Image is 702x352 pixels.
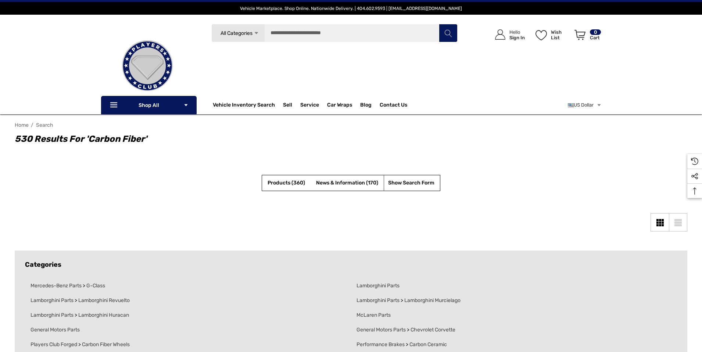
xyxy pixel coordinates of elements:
svg: Icon Line [109,101,120,109]
a: General Motors Parts [357,327,407,333]
a: Carbon Fiber Wheels [81,341,130,348]
span: Lamborghini Parts [31,312,74,319]
h5: Categories [25,261,677,269]
a: Car Wraps [327,98,360,112]
a: Carbon Ceramic [408,341,447,348]
svg: Review Your Cart [574,30,585,40]
a: Show Search Form [388,179,434,188]
button: Search [439,24,457,42]
span: Carbon Fiber Wheels [82,341,130,348]
span: Lamborghini Parts [357,297,400,304]
span: General Motors Parts [357,327,406,333]
a: McLaren Parts [357,312,391,319]
a: Sell [283,98,300,112]
a: Service [300,102,319,110]
a: USD [568,98,602,112]
a: List View [669,213,687,231]
li: > [351,293,677,308]
span: News & Information (170) [316,180,378,186]
a: Wish List Wish List [532,22,571,47]
svg: Wish List [536,30,547,40]
svg: Icon Arrow Down [254,30,259,36]
a: Vehicle Inventory Search [213,102,275,110]
span: Lamborghini Parts [31,297,74,304]
p: Wish List [551,29,570,40]
span: Players Club Forged [31,341,77,348]
a: Lamborghini Parts [357,297,401,304]
a: Home [15,122,29,128]
img: Players Club | Cars For Sale [111,29,184,103]
svg: Recently Viewed [691,158,698,165]
nav: Breadcrumb [15,119,687,132]
svg: Icon Arrow Down [183,103,189,108]
span: Mercedes-Benz Parts [31,283,82,289]
a: Players Club Forged [31,341,78,348]
a: Lamborghini Parts [357,283,400,289]
span: Car Wraps [327,102,352,110]
a: Lamborghini Parts [31,312,75,319]
span: Lamborghini Murcielago [404,297,461,304]
span: Performance Brakes [357,341,405,348]
svg: Social Media [691,173,698,180]
a: Search [36,122,53,128]
li: > [351,337,677,352]
span: All Categories [220,30,252,36]
a: Blog [360,102,372,110]
a: Contact Us [380,102,407,110]
span: Chevrolet Corvette [411,327,455,333]
a: Performance Brakes [357,341,406,348]
a: All Categories Icon Arrow Down Icon Arrow Up [211,24,265,42]
a: G-Class [85,283,105,289]
span: Sell [283,102,292,110]
svg: Top [687,187,702,195]
span: Vehicle Marketplace. Shop Online. Nationwide Delivery. | 404.602.9593 | [EMAIL_ADDRESS][DOMAIN_NAME] [240,6,462,11]
li: > [25,279,351,293]
h1: 530 results for 'carbon fiber' [15,132,566,146]
p: 0 [590,29,601,35]
li: > [25,308,351,323]
a: General Motors Parts [31,327,80,333]
span: Lamborghini Huracan [78,312,129,319]
li: > [351,323,677,337]
a: Sign in [487,22,529,47]
span: G-Class [86,283,105,289]
a: Chevrolet Corvette [409,327,455,333]
p: Shop All [101,96,197,114]
li: > [25,293,351,308]
p: Cart [590,35,601,40]
p: Sign In [509,35,525,40]
p: Hello [509,29,525,35]
svg: Icon User Account [495,29,505,40]
span: Carbon Ceramic [409,341,447,348]
a: Lamborghini Parts [31,297,75,304]
span: Lamborghini Revuelto [78,297,130,304]
a: Mercedes-Benz Parts [31,283,83,289]
a: Lamborghini Huracan [77,312,129,319]
span: Products (360) [268,180,305,186]
a: Grid View [651,213,669,231]
a: Lamborghini Murcielago [403,297,461,304]
a: Cart with 0 items [571,22,602,51]
a: Lamborghini Revuelto [77,297,130,304]
li: > [25,337,351,352]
